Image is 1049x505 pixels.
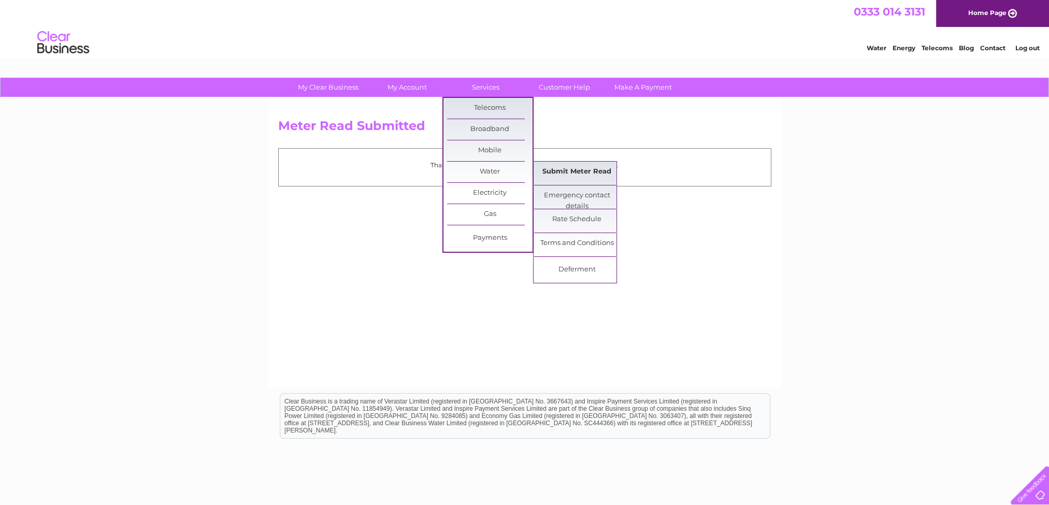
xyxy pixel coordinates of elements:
[534,162,620,182] a: Submit Meter Read
[600,78,686,97] a: Make A Payment
[534,259,620,280] a: Deferment
[534,185,620,206] a: Emergency contact details
[854,5,925,18] a: 0333 014 3131
[447,183,533,204] a: Electricity
[522,78,607,97] a: Customer Help
[285,78,371,97] a: My Clear Business
[447,119,533,140] a: Broadband
[534,233,620,254] a: Terms and Conditions
[443,78,528,97] a: Services
[447,204,533,225] a: Gas
[447,228,533,249] a: Payments
[447,140,533,161] a: Mobile
[980,44,1005,52] a: Contact
[534,209,620,230] a: Rate Schedule
[364,78,450,97] a: My Account
[922,44,953,52] a: Telecoms
[447,98,533,119] a: Telecoms
[37,27,90,59] img: logo.png
[867,44,886,52] a: Water
[893,44,915,52] a: Energy
[959,44,974,52] a: Blog
[278,119,771,138] h2: Meter Read Submitted
[284,160,766,170] p: Thank you for your time, your meter read has been received.
[447,162,533,182] a: Water
[280,6,770,50] div: Clear Business is a trading name of Verastar Limited (registered in [GEOGRAPHIC_DATA] No. 3667643...
[1015,44,1040,52] a: Log out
